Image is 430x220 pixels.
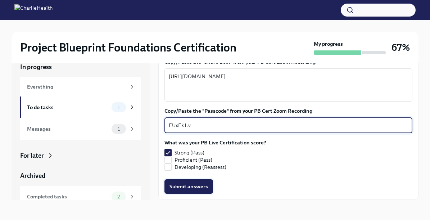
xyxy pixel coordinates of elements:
[20,118,141,140] a: Messages1
[391,41,410,54] h3: 67%
[27,125,109,133] div: Messages
[164,179,213,194] button: Submit answers
[20,186,141,207] a: Completed tasks2
[20,151,44,160] div: For later
[14,4,53,16] img: CharlieHealth
[27,193,109,201] div: Completed tasks
[314,40,343,48] strong: My progress
[169,72,408,98] textarea: [URL][DOMAIN_NAME]
[20,77,141,96] a: Everything
[175,163,226,171] span: Developing (Reassess)
[175,156,212,163] span: Proficient (Pass)
[20,171,141,180] a: Archived
[27,103,109,111] div: To do tasks
[169,121,408,130] textarea: EUxEk1.v
[113,126,124,132] span: 1
[164,139,266,146] label: What was your PB Live Certification score?
[113,194,124,199] span: 2
[20,151,141,160] a: For later
[20,40,236,55] h2: Project Blueprint Foundations Certification
[113,105,124,110] span: 1
[20,63,141,71] a: In progress
[20,96,141,118] a: To do tasks1
[164,107,412,115] label: Copy/Paste the "Passcode" from your PB Cert Zoom Recording
[27,83,126,91] div: Everything
[169,183,208,190] span: Submit answers
[175,149,204,156] span: Strong (Pass)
